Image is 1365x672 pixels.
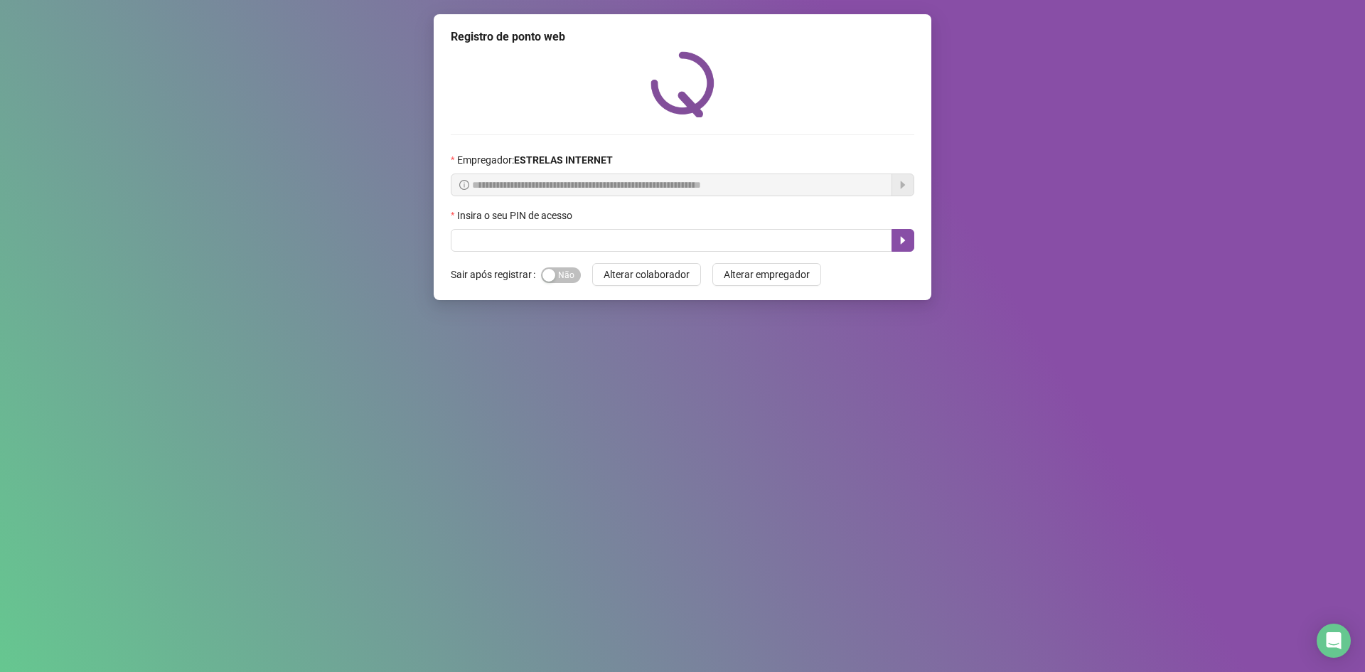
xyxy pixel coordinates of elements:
[604,267,690,282] span: Alterar colaborador
[451,208,582,223] label: Insira o seu PIN de acesso
[712,263,821,286] button: Alterar empregador
[457,152,613,168] span: Empregador :
[1317,624,1351,658] div: Open Intercom Messenger
[651,51,714,117] img: QRPoint
[451,263,541,286] label: Sair após registrar
[897,235,909,246] span: caret-right
[724,267,810,282] span: Alterar empregador
[459,180,469,190] span: info-circle
[514,154,613,166] strong: ESTRELAS INTERNET
[451,28,914,46] div: Registro de ponto web
[592,263,701,286] button: Alterar colaborador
